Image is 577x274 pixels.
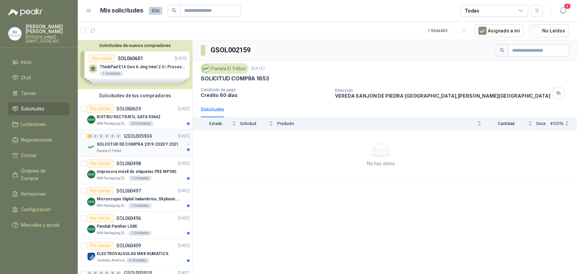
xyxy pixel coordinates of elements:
[97,141,178,148] p: SOLICITUD DE COMPRA 2319-2320 Y 2321
[178,133,190,140] p: [DATE]
[21,74,31,81] span: Chat
[201,75,269,82] p: SOLICITUD COMPRA 1653
[21,121,46,128] span: Licitaciones
[87,252,95,260] img: Company Logo
[550,117,577,130] th: # COTs
[529,24,569,37] button: No Leídos
[149,7,162,15] span: 896
[78,89,192,102] div: Solicitudes de tus compradores
[100,6,143,16] h1: Mis solicitudes
[116,161,141,166] p: SOL060498
[201,88,330,92] p: Condición de pago
[500,48,504,53] span: search
[78,184,192,211] a: Por cotizarSOL060497[DATE] Company LogoMicroscopio Digital Inalambrico, Skybasic 50x-1000x, Ampli...
[87,198,95,206] img: Company Logo
[8,118,70,131] a: Licitaciones
[110,134,115,139] div: 0
[87,187,114,195] div: Por cotizar
[240,121,268,126] span: Solicitud
[465,7,479,15] div: Todas
[8,149,70,162] a: Cotizar
[8,8,43,16] img: Logo peakr
[78,211,192,239] a: Por cotizarSOL060496[DATE] Company LogoPanduit Panther LS8EMM Packaging [GEOGRAPHIC_DATA]1 Unidades
[87,225,95,233] img: Company Logo
[178,188,190,194] p: [DATE]
[93,134,98,139] div: 0
[99,134,104,139] div: 0
[201,64,248,74] div: Panela El Trébol
[21,90,36,97] span: Tareas
[126,258,149,263] div: 4 Unidades
[8,87,70,100] a: Tareas
[128,121,154,126] div: 20 Unidades
[21,105,44,113] span: Solicitudes
[128,203,152,208] div: 1 Unidades
[87,214,114,222] div: Por cotizar
[97,148,121,154] p: Panela El Trébol
[428,25,469,36] div: 1 - 50 de 403
[97,258,125,263] p: Cartones America
[8,71,70,84] a: Chat
[550,121,563,126] span: # COTs
[485,121,527,126] span: Cantidad
[116,243,141,248] p: SOL060409
[97,169,176,175] p: Impresora móvil de etiquetas PXE MP300
[277,121,476,126] span: Producto
[78,157,192,184] a: Por cotizarSOL060498[DATE] Company LogoImpresora móvil de etiquetas PXE MP300MM Packaging [GEOGRA...
[8,165,70,185] a: Órdenes de Compra
[21,167,63,182] span: Órdenes de Compra
[87,159,114,168] div: Por cotizar
[193,117,240,130] th: Estado
[21,152,37,159] span: Cotizar
[97,223,137,230] p: Panduit Panther LS8E
[97,176,127,181] p: MM Packaging [GEOGRAPHIC_DATA]
[97,114,160,120] p: BISTIRU RECTRATIL SATA 93642
[195,160,566,167] div: No hay datos
[8,133,70,146] a: Negociaciones
[80,43,190,48] button: Solicitudes de nuevos compradores
[124,134,152,139] p: GSOL005934
[21,221,59,229] span: Manuales y ayuda
[97,251,168,257] p: ELECTROVALVULAS MK8 NUMATICS
[97,230,127,236] p: MM Packaging [GEOGRAPHIC_DATA]
[178,243,190,249] p: [DATE]
[475,24,524,37] button: Asignado a mi
[178,160,190,167] p: [DATE]
[78,239,192,266] a: Por cotizarSOL060409[DATE] Company LogoELECTROVALVULAS MK8 NUMATICSCartones America4 Unidades
[26,35,70,43] p: [PERSON_NAME] [SWIFT_CODE] BIC
[97,203,127,208] p: MM Packaging [GEOGRAPHIC_DATA]
[104,134,110,139] div: 0
[202,65,210,72] img: Company Logo
[251,66,265,72] p: [DATE]
[335,93,550,99] p: VEREDA SANJON DE PIEDRA [GEOGRAPHIC_DATA] , [PERSON_NAME][GEOGRAPHIC_DATA]
[485,117,536,130] th: Cantidad
[201,92,330,98] p: Crédito 60 días
[21,136,52,144] span: Negociaciones
[87,134,92,139] div: 4
[21,58,32,66] span: Inicio
[21,190,46,198] span: Remisiones
[116,134,121,139] div: 0
[97,196,181,202] p: Microscopio Digital Inalambrico, Skybasic 50x-1000x, Ampliac
[87,143,95,151] img: Company Logo
[128,230,152,236] div: 1 Unidades
[563,3,571,9] span: 4
[8,188,70,200] a: Remisiones
[8,56,70,69] a: Inicio
[87,105,114,113] div: Por cotizar
[536,117,550,130] th: Docs
[21,206,51,213] span: Configuración
[557,5,569,17] button: 4
[335,88,550,93] p: Dirección
[78,102,192,129] a: Por cotizarSOL060639[DATE] Company LogoBISTIRU RECTRATIL SATA 93642MM Packaging [GEOGRAPHIC_DATA]...
[97,121,127,126] p: MM Packaging [GEOGRAPHIC_DATA]
[8,102,70,115] a: Solicitudes
[201,106,224,113] div: Solicitudes
[277,117,485,130] th: Producto
[178,106,190,112] p: [DATE]
[78,40,192,89] div: Solicitudes de nuevos compradoresPor cotizarSOL060601[DATE] ThinkPad E14 Gen 6 Jing Intel 2.0 | P...
[116,106,141,111] p: SOL060639
[172,8,176,13] span: search
[8,27,21,40] img: Company Logo
[116,216,141,221] p: SOL060496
